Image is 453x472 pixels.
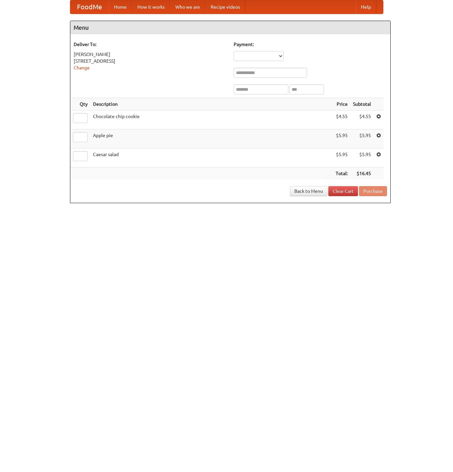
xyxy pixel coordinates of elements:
[74,58,227,64] div: [STREET_ADDRESS]
[350,129,374,148] td: $5.95
[333,110,350,129] td: $4.55
[359,186,387,196] button: Purchase
[132,0,170,14] a: How it works
[333,167,350,180] th: Total:
[109,0,132,14] a: Home
[350,98,374,110] th: Subtotal
[170,0,205,14] a: Who we are
[328,186,358,196] a: Clear Cart
[70,21,390,34] h4: Menu
[74,41,227,48] h5: Deliver To:
[90,98,333,110] th: Description
[90,129,333,148] td: Apple pie
[333,148,350,167] td: $5.95
[74,51,227,58] div: [PERSON_NAME]
[356,0,376,14] a: Help
[350,167,374,180] th: $16.45
[74,65,90,70] a: Change
[205,0,245,14] a: Recipe videos
[234,41,387,48] h5: Payment:
[90,110,333,129] td: Chocolate chip cookie
[290,186,327,196] a: Back to Menu
[70,98,90,110] th: Qty
[90,148,333,167] td: Caesar salad
[70,0,109,14] a: FoodMe
[350,148,374,167] td: $5.95
[333,129,350,148] td: $5.95
[350,110,374,129] td: $4.55
[333,98,350,110] th: Price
